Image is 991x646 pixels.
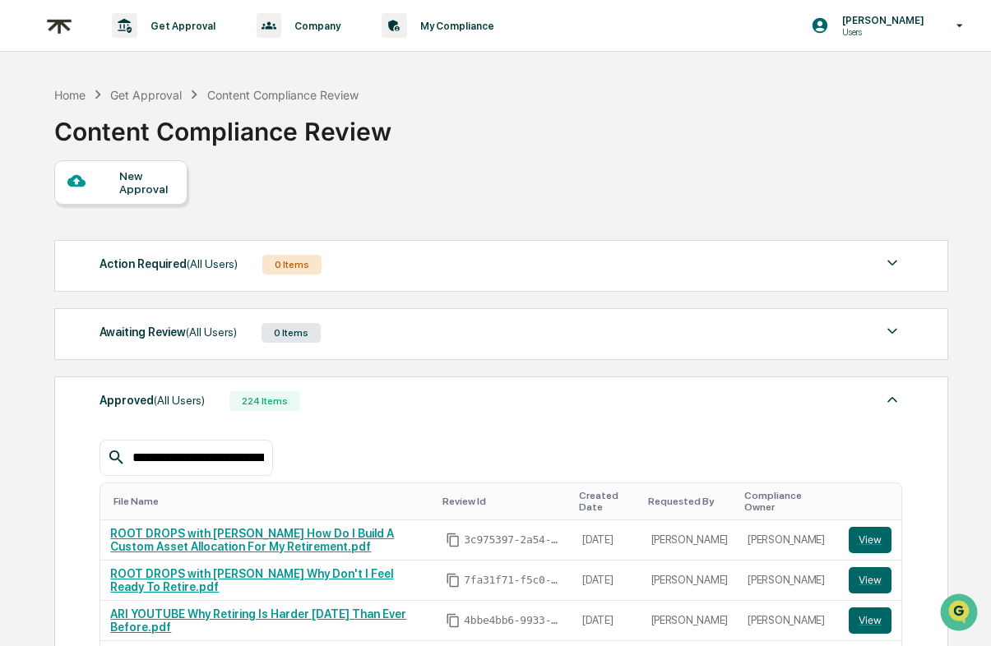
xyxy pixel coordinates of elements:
[446,573,461,588] span: Copy Id
[407,20,502,32] p: My Compliance
[829,26,933,38] p: Users
[110,88,182,102] div: Get Approval
[446,533,461,547] span: Copy Id
[464,614,563,627] span: 4bbe4bb6-9933-4018-8fd1-99c868c061d5
[852,496,895,507] div: Toggle SortBy
[56,126,270,142] div: Start new chat
[882,390,902,409] img: caret
[187,257,238,270] span: (All Users)
[281,20,349,32] p: Company
[738,520,839,561] td: [PERSON_NAME]
[882,253,902,273] img: caret
[10,201,113,230] a: 🖐️Preclearance
[229,391,300,411] div: 224 Items
[738,601,839,641] td: [PERSON_NAME]
[100,253,238,275] div: Action Required
[464,533,563,547] span: 3c975397-2a54-4a37-92d2-98b9d436daf0
[849,567,891,593] button: View
[641,520,739,561] td: [PERSON_NAME]
[579,490,634,513] div: Toggle SortBy
[43,75,271,92] input: Clear
[16,126,46,155] img: 1746055101610-c473b297-6a78-478c-a979-82029cc54cd1
[829,14,933,26] p: [PERSON_NAME]
[100,390,205,411] div: Approved
[262,255,322,275] div: 0 Items
[119,169,174,196] div: New Approval
[641,601,739,641] td: [PERSON_NAME]
[641,561,739,601] td: [PERSON_NAME]
[16,209,30,222] div: 🖐️
[262,323,321,343] div: 0 Items
[938,592,983,636] iframe: Open customer support
[10,232,110,261] a: 🔎Data Lookup
[572,561,641,601] td: [DATE]
[744,490,832,513] div: Toggle SortBy
[572,601,641,641] td: [DATE]
[16,240,30,253] div: 🔎
[119,209,132,222] div: 🗄️
[154,394,205,407] span: (All Users)
[54,88,86,102] div: Home
[207,88,359,102] div: Content Compliance Review
[113,201,211,230] a: 🗄️Attestations
[137,20,224,32] p: Get Approval
[280,131,299,150] button: Start new chat
[136,207,204,224] span: Attestations
[110,527,394,553] a: ROOT DROPS with [PERSON_NAME] How Do I Build A Custom Asset Allocation For My Retirement.pdf
[738,561,839,601] td: [PERSON_NAME]
[572,520,641,561] td: [DATE]
[849,607,891,634] button: View
[113,496,429,507] div: Toggle SortBy
[110,607,406,634] a: ARI YOUTUBE Why Retiring Is Harder [DATE] Than Ever Before.pdf
[186,325,237,339] span: (All Users)
[56,142,208,155] div: We're available if you need us!
[882,321,902,341] img: caret
[648,496,732,507] div: Toggle SortBy
[54,104,391,146] div: Content Compliance Review
[16,35,299,61] p: How can we help?
[33,238,104,255] span: Data Lookup
[464,574,563,587] span: 7fa31f71-f5c0-4263-b309-c9805940ac98
[100,321,237,343] div: Awaiting Review
[116,278,199,291] a: Powered byPylon
[446,613,461,628] span: Copy Id
[110,567,393,593] a: ROOT DROPS with [PERSON_NAME] Why Don't I Feel Ready To Retire.pdf
[33,207,106,224] span: Preclearance
[164,279,199,291] span: Pylon
[442,496,566,507] div: Toggle SortBy
[39,6,79,46] img: logo
[849,527,891,553] button: View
